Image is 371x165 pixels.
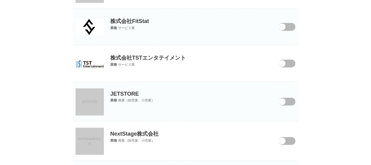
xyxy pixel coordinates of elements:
[110,139,117,142] span: 業種
[73,9,298,25] p: 株式会社FitStat
[73,82,298,97] p: JETSTORE
[76,128,104,155] a: NextStage株式会社
[110,98,117,102] span: 業種
[82,100,98,104] span: JETSTORE
[118,98,155,102] span: 商業（卸売業、小売業）
[76,88,104,116] a: JETSTORE
[118,139,155,142] span: 商業（卸売業、小売業）
[118,26,135,30] span: サービス業
[110,63,117,66] span: 業種
[110,26,117,30] span: 業種
[118,63,135,66] span: サービス業
[73,121,298,137] p: NextStage株式会社
[76,19,104,36] img: tmp-06780350edbeef394ca952663b9290a0-11396caa41d6569d05d84f02122f4d8e.jpg
[76,60,104,68] img: tmp-2ca1b68bf6f15190e64602116dee650b-e29ca0cee5bbf0d741d0debcdc40d5f7.jpg
[78,137,102,145] span: NextStage株式会社
[73,45,298,61] p: 株式会社TSTエンタテイメント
